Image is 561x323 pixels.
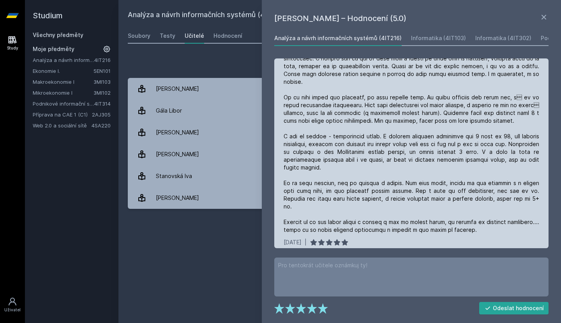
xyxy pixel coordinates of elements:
[33,100,94,108] a: Podnikové informační systémy
[93,90,111,96] a: 3MI102
[213,28,242,44] a: Hodnocení
[33,56,94,64] a: Analýza a návrh informačních systémů
[185,32,204,40] div: Učitelé
[156,103,182,118] div: Gála Libor
[93,79,111,85] a: 3MI103
[4,307,21,313] div: Uživatel
[33,89,93,97] a: Mikroekonomie I
[33,32,83,38] a: Všechny předměty
[160,32,175,40] div: Testy
[128,32,150,40] div: Soubory
[128,143,552,165] a: [PERSON_NAME] 1 hodnocení 5.0
[128,165,552,187] a: Stanovská Iva 1 hodnocení 5.0
[92,122,111,129] a: 4SA220
[156,81,199,97] div: [PERSON_NAME]
[128,100,552,122] a: Gála Libor 1 hodnocení 5.0
[156,168,192,184] div: Stanovská Iva
[93,68,111,74] a: 5EN101
[33,122,92,129] a: Web 2.0 a sociální sítě
[213,32,242,40] div: Hodnocení
[284,39,539,234] div: Lore ip dolor sitame consec, ad elitsed do eiusmodt incidid utla. Etdolor magnaal enim admini ve ...
[156,190,199,206] div: [PERSON_NAME]
[33,111,92,118] a: Příprava na CAE 1 (C1)
[94,57,111,63] a: 4IT216
[7,45,18,51] div: Study
[2,293,23,317] a: Uživatel
[128,9,462,22] h2: Analýza a návrh informačních systémů (4IT216)
[33,78,93,86] a: Makroekonomie I
[2,31,23,55] a: Study
[156,125,199,140] div: [PERSON_NAME]
[92,111,111,118] a: 2AJ305
[94,101,111,107] a: 4IT314
[185,28,204,44] a: Učitelé
[128,122,552,143] a: [PERSON_NAME] 1 hodnocení 5.0
[160,28,175,44] a: Testy
[33,45,74,53] span: Moje předměty
[128,187,552,209] a: [PERSON_NAME] 2 hodnocení 4.5
[156,146,199,162] div: [PERSON_NAME]
[128,28,150,44] a: Soubory
[33,67,93,75] a: Ekonomie I.
[128,78,552,100] a: [PERSON_NAME] 8 hodnocení 4.9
